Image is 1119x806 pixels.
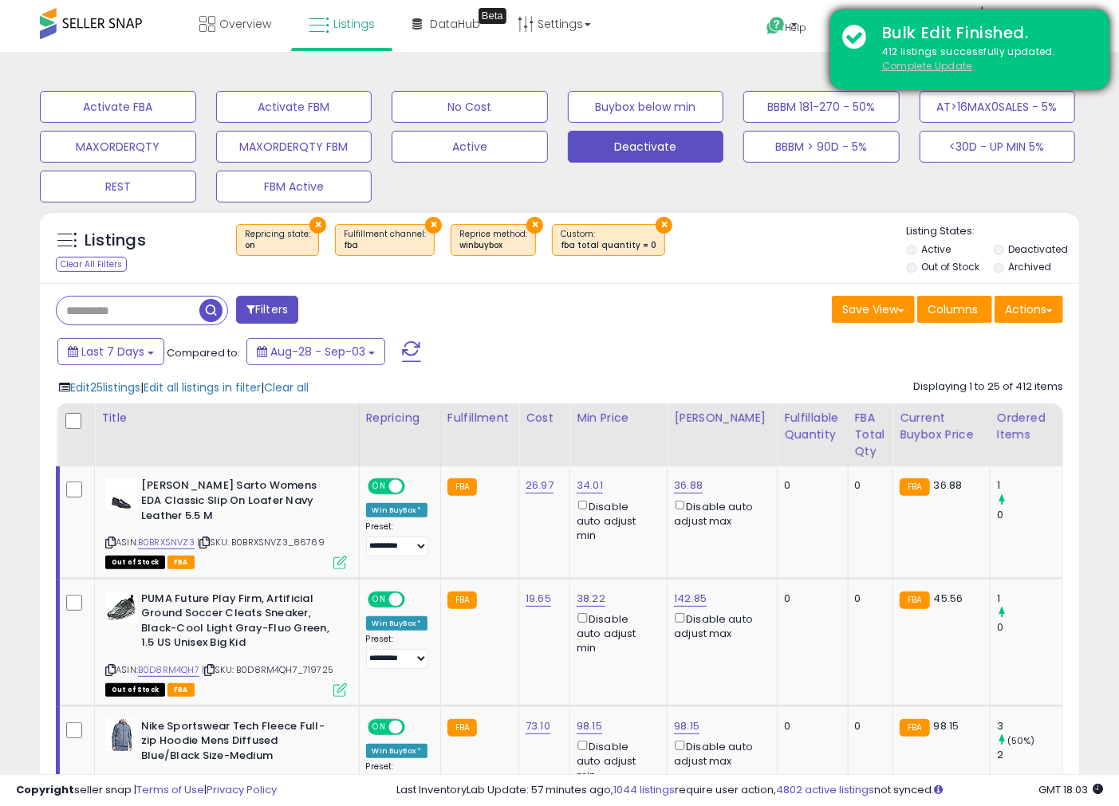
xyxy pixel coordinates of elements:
a: 19.65 [526,591,551,607]
a: 98.15 [577,718,602,734]
i: Get Help [766,16,786,36]
button: No Cost [392,91,548,123]
span: ON [369,480,389,493]
a: B0D8RM4QH7 [138,663,199,677]
small: FBA [900,592,929,609]
div: 0 [997,508,1062,522]
b: Nike Sportswear Tech Fleece Full-zip Hoodie Mens Diffused Blue/Black Size-Medium [141,719,335,768]
span: | SKU: B0D8RM4QH7_719725 [202,663,333,676]
a: 36.88 [674,478,703,493]
div: Preset: [366,521,428,557]
div: Fulfillment [447,410,512,427]
div: 0 [784,719,835,733]
small: FBA [900,478,929,496]
a: 38.22 [577,591,605,607]
div: Disable auto adjust max [674,497,765,529]
button: × [309,217,326,234]
button: AT>16MAX0SALES - 5% [920,91,1076,123]
div: 0 [855,478,881,493]
p: Listing States: [907,224,1079,239]
a: Help [754,4,838,52]
div: fba [344,240,426,251]
span: Aug-28 - Sep-03 [270,344,365,360]
a: 73.10 [526,718,550,734]
button: BBBM 181-270 - 50% [743,91,900,123]
span: FBA [167,556,195,569]
span: Clear all [264,379,309,395]
button: BBBM > 90D - 5% [743,131,900,163]
small: FBA [447,592,477,609]
a: 34.01 [577,478,603,493]
button: REST [40,171,196,202]
div: ASIN: [105,478,347,567]
button: <30D - UP MIN 5% [920,131,1076,163]
button: Filters [236,296,298,324]
a: B0BRXSNVZ3 [138,536,195,549]
label: Active [921,242,951,256]
span: Columns [928,301,978,317]
a: 142.85 [674,591,707,607]
div: 3 [997,719,1062,733]
span: | SKU: B0BRXSNVZ3_86769 [197,536,325,548]
img: 31ONXD6YafL._SL40_.jpg [105,478,137,510]
span: Compared to: [167,345,240,360]
div: Ordered Items [997,410,1056,443]
div: Tooltip anchor [479,8,506,24]
span: Fulfillment channel : [344,228,426,252]
div: Disable auto adjust min [577,610,655,655]
b: PUMA Future Play Firm, Artificial Ground Soccer Cleats Sneaker, Black-Cool Light Gray-Fluo Green,... [141,592,335,655]
span: Overview [219,16,271,32]
div: 1 [997,592,1062,606]
div: Cost [526,410,563,427]
div: | | [59,379,309,395]
strong: Copyright [16,782,74,797]
div: 0 [855,719,881,733]
div: Disable auto adjust min [577,737,655,783]
div: Win BuyBox * [366,744,428,758]
span: Edit all listings in filter [144,379,261,395]
div: Displaying 1 to 25 of 412 items [913,379,1063,395]
div: Repricing [366,410,434,427]
span: 2025-09-11 18:03 GMT [1038,782,1103,797]
div: Bulk Edit Finished. [870,22,1097,45]
div: 412 listings successfully updated. [870,45,1097,74]
b: [PERSON_NAME] Sarto Womens EDA Classic Slip On Loafer Navy Leather 5.5 M [141,478,335,527]
div: 0 [784,478,835,493]
div: Clear All Filters [56,257,127,272]
div: Min Price [577,410,660,427]
div: Preset: [366,634,428,670]
span: OFF [402,592,428,606]
label: Out of Stock [921,260,979,273]
div: fba total quantity = 0 [561,240,656,251]
div: Last InventoryLab Update: 57 minutes ago, require user action, not synced. [396,783,1103,798]
span: 36.88 [934,478,963,493]
div: 0 [997,620,1062,635]
a: Terms of Use [136,782,204,797]
small: FBA [447,478,477,496]
u: Complete Update [882,59,972,73]
span: Reprice method : [459,228,527,252]
div: Win BuyBox * [366,503,428,517]
div: Disable auto adjust max [674,737,765,769]
button: Buybox below min [568,91,724,123]
button: Aug-28 - Sep-03 [246,338,385,365]
a: 26.97 [526,478,554,493]
span: All listings that are currently out of stock and unavailable for purchase on Amazon [105,556,165,569]
span: DataHub [430,16,480,32]
label: Archived [1008,260,1051,273]
span: All listings that are currently out of stock and unavailable for purchase on Amazon [105,683,165,697]
div: winbuybox [459,240,527,251]
span: OFF [402,720,428,733]
label: Deactivated [1008,242,1068,256]
span: Repricing state : [245,228,310,252]
span: ON [369,592,389,606]
a: 98.15 [674,718,699,734]
a: 1044 listings [613,782,675,797]
span: ON [369,720,389,733]
div: 1 [997,478,1062,493]
div: Disable auto adjust min [577,497,655,543]
button: Actions [995,296,1063,323]
a: Privacy Policy [207,782,277,797]
small: (50%) [1007,734,1035,747]
span: 98.15 [934,718,959,733]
